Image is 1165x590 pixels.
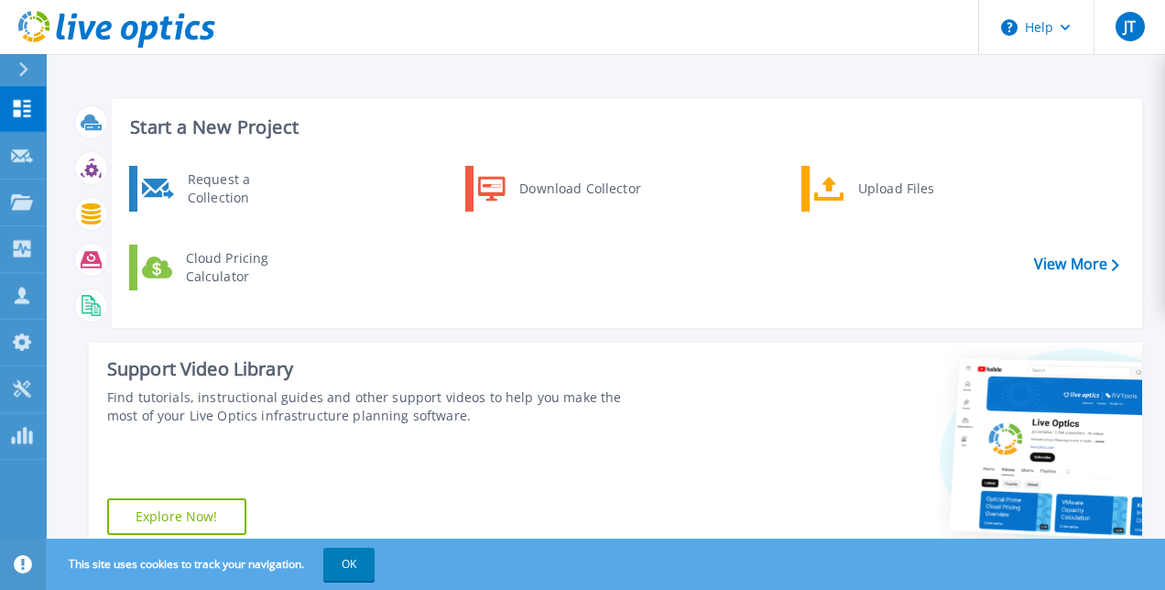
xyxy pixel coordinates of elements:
[129,166,317,212] a: Request a Collection
[1124,19,1136,34] span: JT
[179,170,312,207] div: Request a Collection
[465,166,653,212] a: Download Collector
[849,170,985,207] div: Upload Files
[801,166,989,212] a: Upload Files
[1034,256,1119,273] a: View More
[323,548,375,581] button: OK
[50,548,375,581] span: This site uses cookies to track your navigation.
[107,498,246,535] a: Explore Now!
[130,117,1118,137] h3: Start a New Project
[177,249,312,286] div: Cloud Pricing Calculator
[510,170,648,207] div: Download Collector
[107,357,655,381] div: Support Video Library
[129,245,317,290] a: Cloud Pricing Calculator
[107,388,655,425] div: Find tutorials, instructional guides and other support videos to help you make the most of your L...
